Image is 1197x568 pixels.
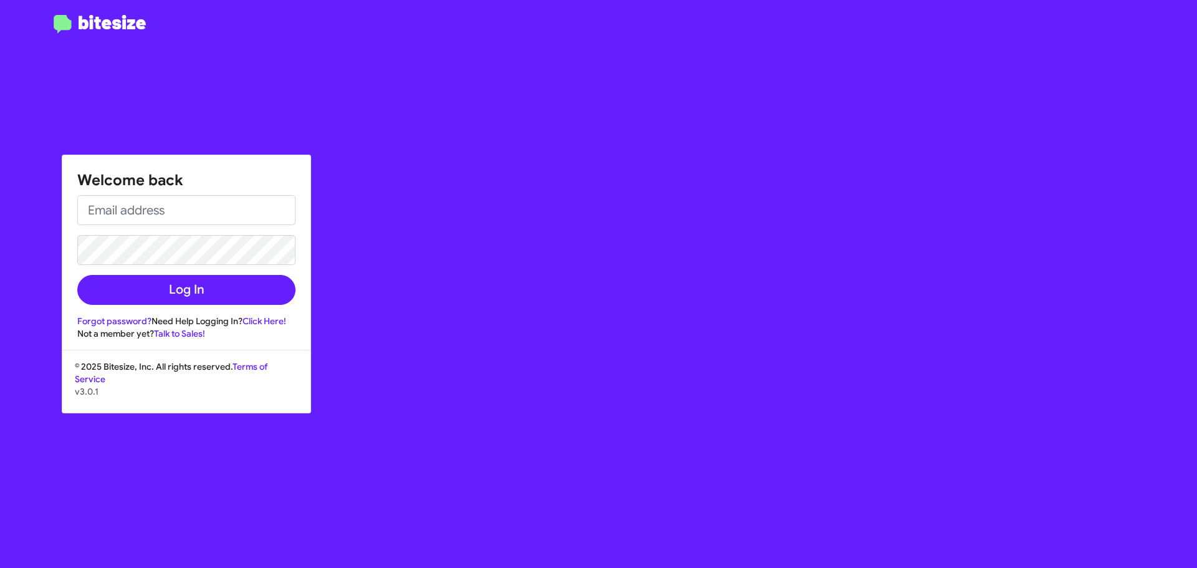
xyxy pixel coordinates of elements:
a: Click Here! [243,315,286,327]
h1: Welcome back [77,170,296,190]
a: Forgot password? [77,315,151,327]
button: Log In [77,275,296,305]
p: v3.0.1 [75,385,298,398]
div: Not a member yet? [77,327,296,340]
div: Need Help Logging In? [77,315,296,327]
a: Talk to Sales! [154,328,205,339]
input: Email address [77,195,296,225]
div: © 2025 Bitesize, Inc. All rights reserved. [62,360,310,413]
